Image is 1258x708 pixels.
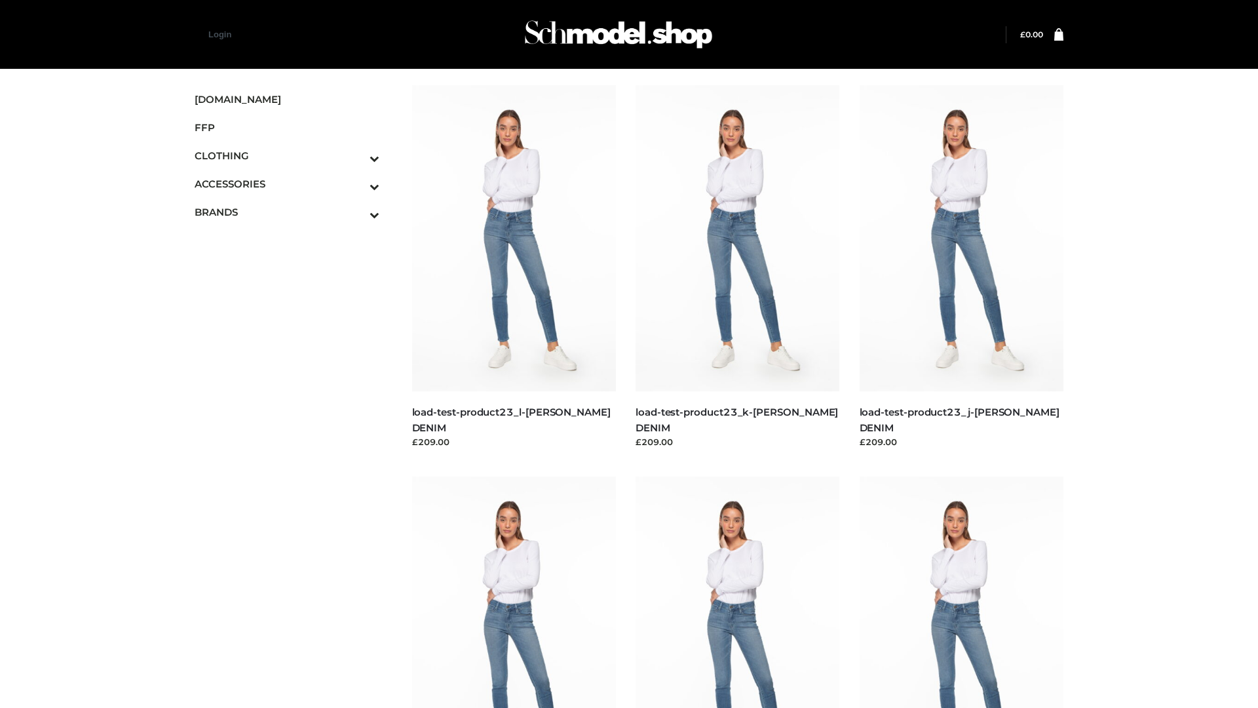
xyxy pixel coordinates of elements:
a: Login [208,29,231,39]
button: Toggle Submenu [334,198,379,226]
img: Schmodel Admin 964 [520,9,717,60]
span: CLOTHING [195,148,379,163]
a: load-test-product23_j-[PERSON_NAME] DENIM [860,406,1059,433]
button: Toggle Submenu [334,142,379,170]
button: Toggle Submenu [334,170,379,198]
a: [DOMAIN_NAME] [195,85,379,113]
div: £209.00 [860,435,1064,448]
a: FFP [195,113,379,142]
span: [DOMAIN_NAME] [195,92,379,107]
span: £ [1020,29,1025,39]
span: BRANDS [195,205,379,220]
bdi: 0.00 [1020,29,1043,39]
a: load-test-product23_k-[PERSON_NAME] DENIM [636,406,838,433]
a: CLOTHINGToggle Submenu [195,142,379,170]
a: ACCESSORIESToggle Submenu [195,170,379,198]
div: £209.00 [636,435,840,448]
a: £0.00 [1020,29,1043,39]
a: load-test-product23_l-[PERSON_NAME] DENIM [412,406,611,433]
span: FFP [195,120,379,135]
span: ACCESSORIES [195,176,379,191]
div: £209.00 [412,435,617,448]
a: BRANDSToggle Submenu [195,198,379,226]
